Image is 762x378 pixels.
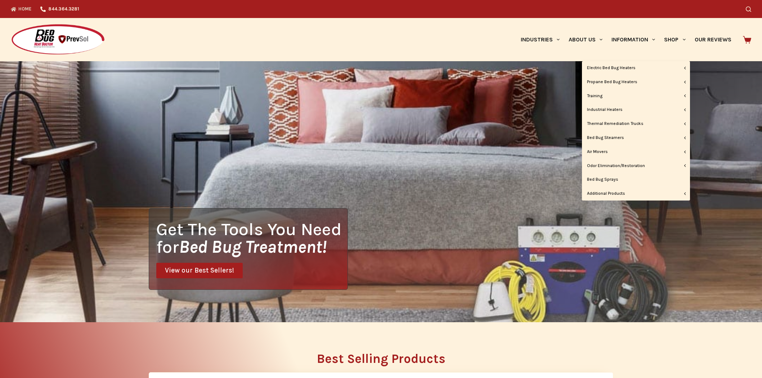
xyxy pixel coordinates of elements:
a: Our Reviews [690,18,736,61]
a: Odor Elimination/Restoration [582,159,690,173]
a: About Us [564,18,607,61]
i: Bed Bug Treatment! [179,237,327,257]
a: Bed Bug Steamers [582,131,690,145]
h2: Best Selling Products [149,352,613,365]
a: View our Best Sellers! [156,263,243,278]
h1: Get The Tools You Need for [156,220,348,256]
img: Prevsol/Bed Bug Heat Doctor [11,24,105,56]
a: Industries [516,18,564,61]
a: Training [582,89,690,103]
a: Electric Bed Bug Heaters [582,61,690,75]
a: Information [607,18,660,61]
a: Additional Products [582,187,690,201]
a: Bed Bug Sprays [582,173,690,186]
span: View our Best Sellers! [165,267,234,274]
a: Thermal Remediation Trucks [582,117,690,131]
a: Propane Bed Bug Heaters [582,75,690,89]
a: Industrial Heaters [582,103,690,117]
nav: Primary [516,18,736,61]
a: Air Movers [582,145,690,159]
a: Shop [660,18,690,61]
button: Search [746,6,751,12]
